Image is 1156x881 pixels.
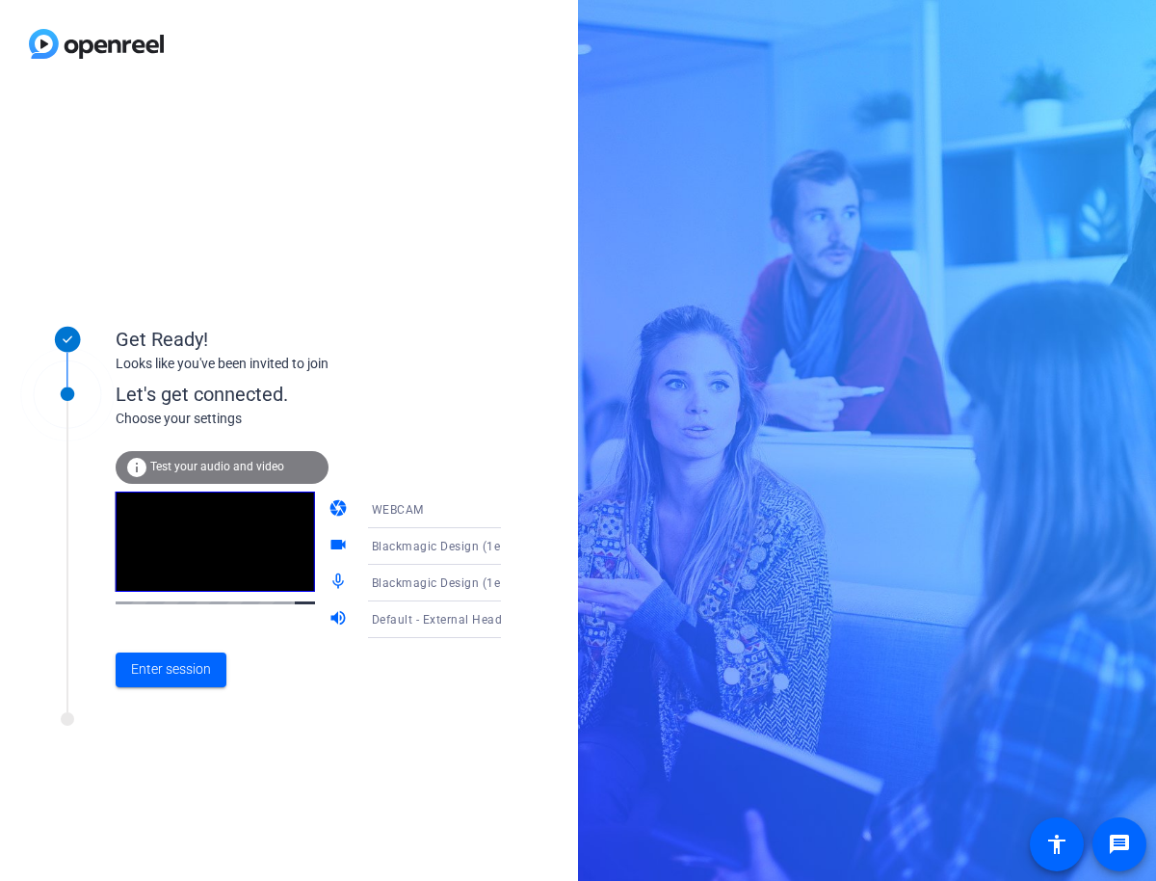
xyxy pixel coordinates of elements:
div: Let's get connected. [116,380,540,409]
span: Test your audio and video [150,460,284,473]
mat-icon: mic_none [328,572,352,595]
mat-icon: camera [328,498,352,521]
mat-icon: message [1108,833,1131,856]
mat-icon: volume_up [328,608,352,631]
span: Blackmagic Design (1edb:be9e) [372,538,550,553]
mat-icon: accessibility [1045,833,1068,856]
mat-icon: info [125,456,148,479]
div: Choose your settings [116,409,540,429]
span: Default - External Headphones (Built-in) [372,611,595,627]
span: Enter session [131,659,211,680]
span: Blackmagic Design (1edb:be9e) [372,574,550,590]
div: Get Ready! [116,325,501,354]
button: Enter session [116,653,226,687]
span: WEBCAM [372,503,424,517]
mat-icon: videocam [328,535,352,558]
div: Looks like you've been invited to join [116,354,501,374]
